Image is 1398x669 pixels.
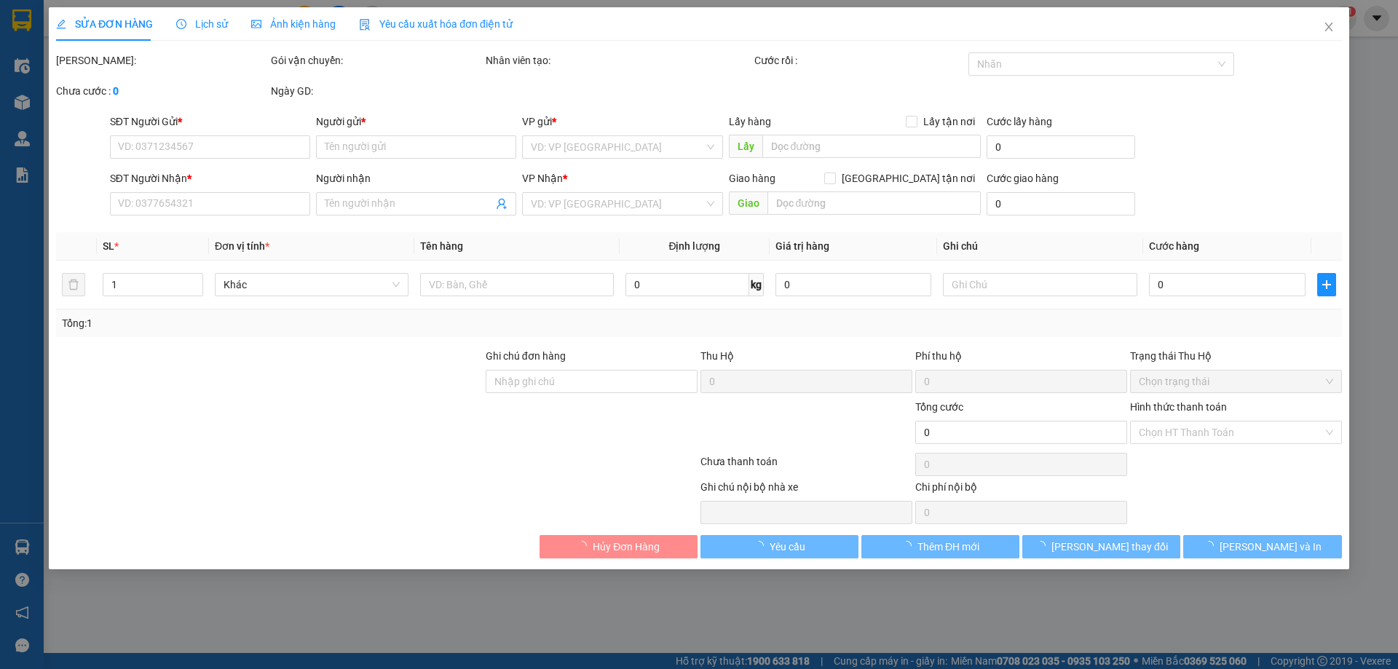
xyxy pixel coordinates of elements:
div: Nhân viên tạo: [486,52,751,68]
span: Giá trị hàng [775,240,829,252]
span: VP Nhận [523,173,564,184]
label: Ghi chú đơn hàng [486,350,566,362]
div: VP gửi [523,114,723,130]
button: delete [62,273,85,296]
span: user-add [497,198,508,210]
span: Giao hàng [729,173,775,184]
input: Cước lấy hàng [987,135,1135,159]
span: Yêu cầu [770,539,805,555]
span: [PERSON_NAME] và In [1220,539,1322,555]
input: Cước giao hàng [987,192,1135,215]
img: icon [359,19,371,31]
div: [PERSON_NAME]: [56,52,268,68]
label: Cước lấy hàng [987,116,1052,127]
div: SĐT Người Gửi [110,114,310,130]
div: SĐT Người Nhận [110,170,310,186]
span: picture [251,19,261,29]
span: kg [749,273,764,296]
div: Chưa thanh toán [699,454,914,479]
span: [GEOGRAPHIC_DATA] tận nơi [836,170,981,186]
div: Tổng: 1 [62,315,540,331]
div: Người nhận [316,170,516,186]
span: Đơn vị tính [215,240,269,252]
span: Lấy [729,135,762,158]
label: Cước giao hàng [987,173,1059,184]
span: loading [754,541,770,551]
div: Gói vận chuyển: [271,52,483,68]
input: Dọc đường [767,191,981,215]
label: Hình thức thanh toán [1130,401,1227,413]
button: [PERSON_NAME] và In [1184,535,1342,558]
div: Người gửi [316,114,516,130]
div: Cước rồi : [754,52,966,68]
span: loading [1035,541,1051,551]
input: Ghi chú đơn hàng [486,370,698,393]
span: Cước hàng [1149,240,1199,252]
span: Yêu cầu xuất hóa đơn điện tử [359,18,513,30]
button: [PERSON_NAME] thay đổi [1022,535,1180,558]
span: Giao [729,191,767,215]
div: Ngày GD: [271,83,483,99]
input: Ghi Chú [944,273,1137,296]
span: Lấy hàng [729,116,771,127]
span: Ảnh kiện hàng [251,18,336,30]
span: [PERSON_NAME] thay đổi [1051,539,1168,555]
button: plus [1317,273,1336,296]
span: SL [103,240,114,252]
span: loading [1204,541,1220,551]
b: 0 [113,85,119,97]
div: Chưa cước : [56,83,268,99]
span: Tên hàng [420,240,463,252]
div: Phí thu hộ [915,348,1127,370]
span: loading [901,541,917,551]
button: Yêu cầu [700,535,858,558]
span: Tổng cước [915,401,963,413]
button: Thêm ĐH mới [861,535,1019,558]
span: Chọn trạng thái [1139,371,1333,392]
span: edit [56,19,66,29]
span: plus [1318,279,1335,290]
div: Chi phí nội bộ [915,479,1127,501]
span: SỬA ĐƠN HÀNG [56,18,153,30]
span: loading [577,541,593,551]
span: Lịch sử [176,18,228,30]
input: Dọc đường [762,135,981,158]
span: Hủy Đơn Hàng [593,539,660,555]
span: close [1323,21,1335,33]
div: Ghi chú nội bộ nhà xe [700,479,912,501]
span: Lấy tận nơi [917,114,981,130]
span: Thêm ĐH mới [917,539,979,555]
button: Hủy Đơn Hàng [540,535,698,558]
th: Ghi chú [938,232,1143,261]
div: Trạng thái Thu Hộ [1130,348,1342,364]
span: Thu Hộ [700,350,734,362]
input: VD: Bàn, Ghế [420,273,614,296]
button: Close [1308,7,1349,48]
span: Khác [224,274,400,296]
span: clock-circle [176,19,186,29]
span: Định lượng [669,240,721,252]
